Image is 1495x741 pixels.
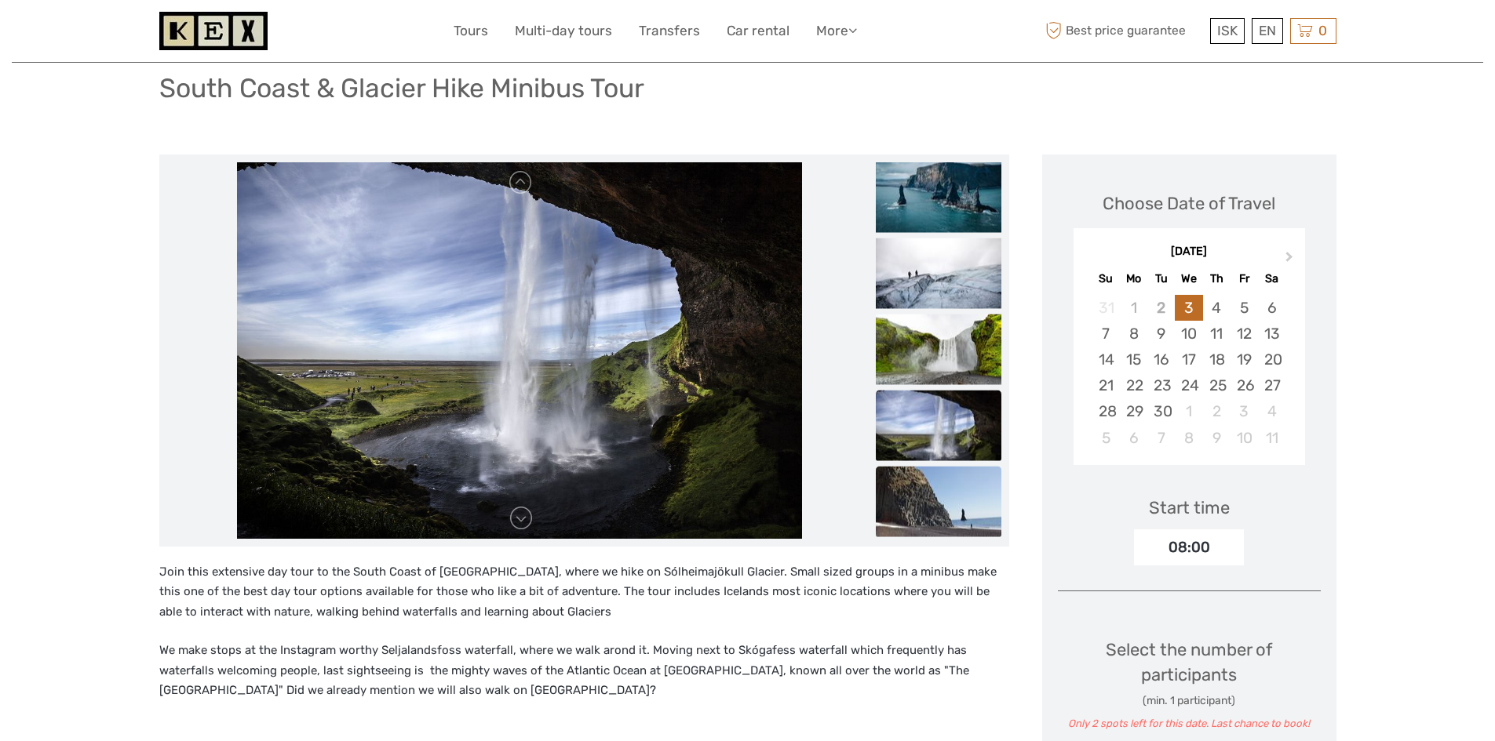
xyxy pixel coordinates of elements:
div: Choose Saturday, October 4th, 2025 [1258,398,1285,424]
img: 8611906034704196b58d79eddb30d197_slider_thumbnail.jpeg [876,162,1001,232]
div: Choose Wednesday, September 3rd, 2025 [1175,295,1202,321]
button: Next Month [1278,248,1304,273]
img: 2dccb5bc9a5447a8b216c5b883c28326_slider_thumbnail.jpeg [876,314,1001,384]
div: Choose Sunday, September 28th, 2025 [1092,398,1120,424]
div: Choose Thursday, October 2nd, 2025 [1203,398,1231,424]
span: 0 [1316,23,1329,38]
div: We [1175,268,1202,289]
div: Choose Sunday, September 7th, 2025 [1092,321,1120,347]
a: Transfers [639,20,700,42]
div: Choose Tuesday, September 9th, 2025 [1147,321,1175,347]
p: We're away right now. Please check back later! [22,27,177,40]
div: Only 2 spots left for this date. Last chance to book! [1058,717,1321,732]
div: Choose Saturday, September 27th, 2025 [1258,372,1285,398]
div: Choose Thursday, September 11th, 2025 [1203,321,1231,347]
div: Choose Date of Travel [1103,191,1275,216]
div: Choose Thursday, September 18th, 2025 [1203,347,1231,372]
div: Choose Friday, September 26th, 2025 [1231,372,1258,398]
div: Start time [1149,496,1230,520]
div: 08:00 [1134,529,1244,565]
div: Not available Monday, September 1st, 2025 [1120,295,1147,321]
div: Choose Saturday, September 20th, 2025 [1258,347,1285,372]
div: Choose Thursday, September 4th, 2025 [1203,295,1231,321]
div: Choose Wednesday, October 8th, 2025 [1175,425,1202,451]
div: Th [1203,268,1231,289]
div: Not available Sunday, August 31st, 2025 [1092,295,1120,321]
div: Choose Friday, September 5th, 2025 [1231,295,1258,321]
div: Choose Monday, September 8th, 2025 [1120,321,1147,347]
div: Choose Monday, September 15th, 2025 [1120,347,1147,372]
div: Choose Friday, September 12th, 2025 [1231,321,1258,347]
a: More [816,20,857,42]
img: 1261-44dab5bb-39f8-40da-b0c2-4d9fce00897c_logo_small.jpg [159,12,268,50]
div: Choose Thursday, October 9th, 2025 [1203,425,1231,451]
span: Best price guarantee [1042,18,1206,44]
div: EN [1252,18,1283,44]
span: ISK [1217,23,1238,38]
div: Choose Saturday, September 13th, 2025 [1258,321,1285,347]
div: Choose Wednesday, October 1st, 2025 [1175,398,1202,424]
img: ec2fef9f186e45c387b58f68c069cea8_slider_thumbnail.jpeg [876,466,1001,536]
div: Su [1092,268,1120,289]
div: Choose Friday, October 3rd, 2025 [1231,398,1258,424]
div: Fr [1231,268,1258,289]
div: Choose Tuesday, September 23rd, 2025 [1147,372,1175,398]
div: Choose Wednesday, September 10th, 2025 [1175,321,1202,347]
p: Join this extensive day tour to the South Coast of [GEOGRAPHIC_DATA], where we hike on Sólheimajö... [159,562,1009,623]
button: Open LiveChat chat widget [180,24,199,43]
a: Tours [454,20,488,42]
div: Choose Thursday, September 25th, 2025 [1203,372,1231,398]
div: Choose Tuesday, October 7th, 2025 [1147,425,1175,451]
div: Choose Friday, October 10th, 2025 [1231,425,1258,451]
div: Mo [1120,268,1147,289]
div: Choose Sunday, October 5th, 2025 [1092,425,1120,451]
p: We make stops at the Instagram worthy Seljalandsfoss waterfall, where we walk arond it. Moving ne... [159,641,1009,701]
div: Choose Saturday, September 6th, 2025 [1258,295,1285,321]
a: Car rental [727,20,789,42]
div: Choose Tuesday, September 16th, 2025 [1147,347,1175,372]
div: Tu [1147,268,1175,289]
div: (min. 1 participant) [1058,693,1321,709]
div: Choose Monday, October 6th, 2025 [1120,425,1147,451]
div: Choose Monday, September 22nd, 2025 [1120,372,1147,398]
a: Multi-day tours [515,20,612,42]
img: a88d656e09274c8eb6a8211baa1b737c_main_slider.jpeg [237,162,802,539]
div: [DATE] [1074,244,1305,260]
h1: South Coast & Glacier Hike Minibus Tour [159,72,644,104]
div: Choose Friday, September 19th, 2025 [1231,347,1258,372]
div: Choose Wednesday, September 17th, 2025 [1175,347,1202,372]
div: Choose Sunday, September 14th, 2025 [1092,347,1120,372]
div: month 2025-09 [1078,295,1300,451]
div: Choose Wednesday, September 24th, 2025 [1175,372,1202,398]
div: Not available Tuesday, September 2nd, 2025 [1147,295,1175,321]
div: Choose Monday, September 29th, 2025 [1120,398,1147,424]
img: a88d656e09274c8eb6a8211baa1b737c_slider_thumbnail.jpeg [876,390,1001,460]
div: Choose Tuesday, September 30th, 2025 [1147,398,1175,424]
img: b61355d75d054440b3177864c5ab5c5d_slider_thumbnail.jpeg [876,238,1001,308]
div: Sa [1258,268,1285,289]
div: Choose Sunday, September 21st, 2025 [1092,372,1120,398]
div: Select the number of participants [1058,637,1321,732]
div: Choose Saturday, October 11th, 2025 [1258,425,1285,451]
